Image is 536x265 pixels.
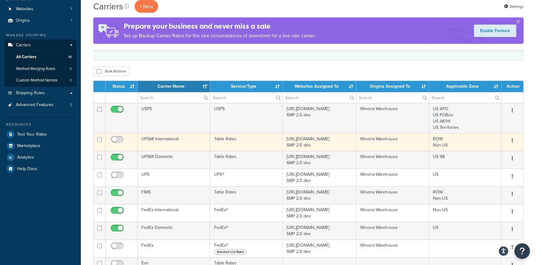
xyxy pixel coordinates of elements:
a: All Carriers 10 [5,51,76,63]
span: Custom Method Names [16,78,57,83]
input: Search [356,92,428,103]
td: US [429,169,502,186]
td: Winona Warehouse [356,151,429,169]
th: Service/Type: activate to sort column ascending [210,81,282,92]
td: UPS® [210,169,282,186]
span: 10 [68,54,72,60]
td: USPS [210,103,282,133]
li: Custom Method Names [5,75,76,86]
td: FedEx® [210,239,282,257]
td: Winona Warehouse [356,204,429,222]
a: Test Your Rates [5,129,76,140]
h1: Carriers [93,0,123,12]
td: Winona Warehouse [356,169,429,186]
td: Winona Warehouse [356,133,429,151]
td: [URL][DOMAIN_NAME] SMP 2.0 dev [283,133,356,151]
td: Winona Warehouse [356,222,429,239]
a: Shipping Rules [5,87,76,99]
li: Method Merging Rules [5,63,76,75]
span: Shipping Rules [16,91,45,96]
input: Search [283,92,356,103]
span: Carriers [16,43,31,48]
button: Bulk Actions [93,67,130,76]
td: Winona Warehouse [356,239,429,257]
td: FedEx [138,239,210,257]
a: Carriers [5,40,76,51]
td: [URL][DOMAIN_NAME] SMP 2.0 dev [283,239,356,257]
li: Carriers [5,40,76,87]
span: 0 [70,78,72,83]
a: Enable Feature [474,25,516,37]
td: [URL][DOMAIN_NAME] SMP 2.0 dev [283,204,356,222]
td: UPSMI International [138,133,210,151]
td: Winona Warehouse [356,103,429,133]
td: US APO US POBox US AK/HI US Territories [429,103,502,133]
td: Table Rates [210,133,282,151]
span: 0 [70,66,72,72]
td: [URL][DOMAIN_NAME] SMP 2.0 dev [283,222,356,239]
a: Marketplace [5,140,76,151]
td: ROW Non-US [429,186,502,204]
img: ad-rules-rateshop-fe6ec290ccb7230408bd80ed9643f0289d75e0ffd9eb532fc0e269fcd187b520.png [93,17,124,44]
span: Test Your Rates [17,132,47,137]
td: FedEx® [210,222,282,239]
span: 1 [71,18,72,23]
td: ROW Non-US [429,133,502,151]
span: Help Docs [17,166,37,172]
li: Help Docs [5,163,76,174]
td: FIMS [138,186,210,204]
li: Websites [5,3,76,15]
th: Applicable Zone: activate to sort column ascending [429,81,502,92]
a: Websites 7 [5,3,76,15]
td: UPS [138,169,210,186]
td: Table Rates [210,186,282,204]
li: Advanced Features [5,99,76,111]
p: Set up Backup Carrier Rates for the rare circumstances of downtime for a live rate carrier. [124,31,316,40]
span: 7 [70,7,72,12]
input: Search [210,92,282,103]
span: Analytics [17,155,34,160]
a: Analytics [5,152,76,163]
td: FedEx® [210,204,282,222]
a: Custom Method Names 0 [5,75,76,86]
h4: Prepare your business and never miss a sale [124,21,316,31]
td: Non-US [429,204,502,222]
td: Table Rates [210,151,282,169]
span: Method Merging Rules [16,66,55,72]
td: USPS [138,103,210,133]
a: Method Merging Rules 0 [5,63,76,75]
td: US 48 [429,151,502,169]
a: Advanced Features 2 [5,99,76,111]
td: FedEx Domestic [138,222,210,239]
td: US [429,222,502,239]
a: Origins 1 [5,15,76,26]
button: Open Resource Center [514,243,530,259]
input: Search [429,92,501,103]
th: Action [502,81,523,92]
td: [URL][DOMAIN_NAME] SMP 2.0 dev [283,169,356,186]
th: Origins Assigned To: activate to sort column ascending [356,81,429,92]
span: Advanced Features [16,102,53,108]
span: Marketplace [17,143,40,149]
td: [URL][DOMAIN_NAME] SMP 2.0 dev [283,151,356,169]
td: [URL][DOMAIN_NAME] SMP 2.0 dev [283,186,356,204]
td: [URL][DOMAIN_NAME] SMP 2.0 dev [283,103,356,133]
div: Manage Shipping [5,33,76,38]
div: Resources [5,122,76,127]
td: Winona Warehouse [356,186,429,204]
li: All Carriers [5,51,76,63]
li: Origins [5,15,76,26]
th: Carrier Name: activate to sort column ascending [138,81,210,92]
th: Status: activate to sort column ascending [106,81,138,92]
span: Origins [16,18,30,23]
span: Standard List Rates [214,249,247,255]
td: FedEx International [138,204,210,222]
span: Websites [16,7,33,12]
td: UPSMI Domestic [138,151,210,169]
input: Search [138,92,210,103]
span: All Carriers [16,54,36,60]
